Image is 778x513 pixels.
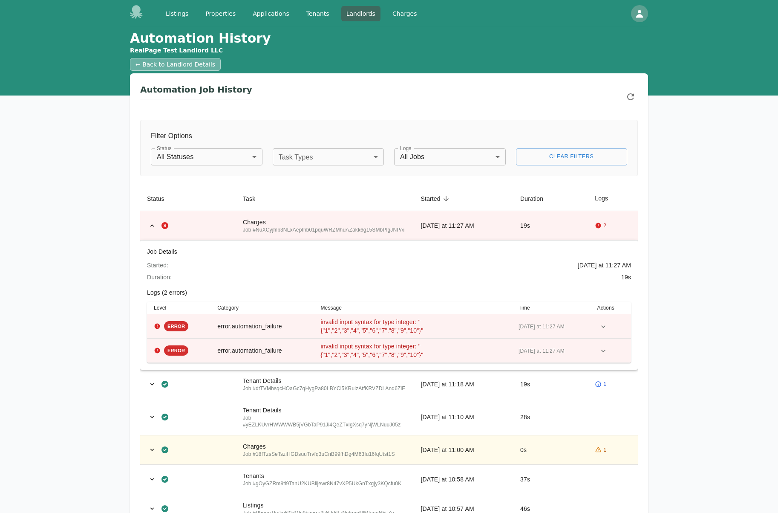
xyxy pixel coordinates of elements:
div: 1 info log [595,381,606,388]
dt: Started: [147,261,168,270]
a: ← Back to Landlord Details [130,58,221,71]
div: failed [161,221,169,230]
span: 1 [603,381,606,388]
th: Message [314,302,512,314]
div: RealPage Test Landlord LLC [130,46,271,55]
label: Logs [400,145,411,152]
span: invalid input syntax for type integer: "{"1","2","3","4","5","6","7","8","9","10"}" [320,343,423,358]
th: Level [147,302,210,314]
span: 2 [603,222,606,229]
div: All Statuses [151,148,262,165]
h4: Logs (2 errors) [147,288,631,297]
a: Listings [161,6,193,21]
div: Tenant Details [243,377,407,385]
a: Landlords [341,6,380,21]
span: invalid input syntax for type integer: "{"1","2","3","4","5","6","7","8","9","10"}" [320,319,423,334]
div: Charges [243,442,407,451]
td: 0s [513,435,588,464]
span: Started [421,194,451,204]
span: Status [147,194,176,204]
div: All Jobs [394,148,506,165]
button: Clear Filters [516,148,628,165]
div: success [161,413,169,421]
div: Type: error.automation_failure, Level: error [164,345,188,356]
span: 1 [603,446,606,453]
th: Actions [591,302,631,314]
div: Job # gOyGZRm9ti9TanU2KUBiijewr8N47vXP5UkGnTxgjy3KQcfu0K [243,480,407,487]
td: [DATE] at 11:00 AM [414,435,513,464]
div: Charges [243,218,407,226]
div: Tenant Details [243,406,407,414]
div: Job # dtTVMhsqcHOaGc7qHygPa80LBYCl5KRuizAtfKRVZDLAnd6ZlF [243,385,407,392]
div: Job # yEZLKUvrHWWWWB5jVGbTaP91Ji4QeZTxIgXsq7yNjWLNuuJ05z [243,414,407,428]
h6: Filter Options [151,130,627,142]
div: success [161,504,169,513]
span: Task [243,194,266,204]
div: Job # 18fTzsSeTsziHGDsuuTrvfq3uCnB99fhDg4M63Iu16fqUtst1S [243,451,407,458]
div: Job # NuXCyjhlb3NLxAepIhb01pquWRZMhuAZakk6g15SMbPlgJNPAi [243,226,407,233]
td: 19s [513,211,588,240]
span: Duration [520,194,554,204]
td: [DATE] at 10:58 AM [414,464,513,494]
h4: Job Details [147,247,631,256]
a: Applications [248,6,294,21]
span: error.automation_failure [217,323,282,330]
span: error.automation_failure [217,347,282,354]
td: [DATE] at 11:27 AM [414,211,513,240]
th: Time [512,302,591,314]
span: [DATE] at 11:27 AM [519,324,565,330]
div: success [161,446,169,454]
th: Logs [588,186,638,211]
div: success [161,475,169,484]
div: 2 errors [595,222,606,229]
td: 37s [513,464,588,494]
dd: 19s [621,273,631,281]
a: Tenants [301,6,334,21]
td: [DATE] at 11:18 AM [414,370,513,399]
dd: [DATE] at 11:27 AM [578,261,631,270]
div: Automation History [130,31,271,46]
div: 1 warning [595,446,606,453]
div: Tenants [243,472,407,480]
h3: Automation Job History [140,84,252,99]
div: Listings [243,501,407,510]
a: Charges [387,6,422,21]
label: Status [157,145,172,152]
td: [DATE] at 11:10 AM [414,399,513,435]
td: 28s [513,399,588,435]
td: 19s [513,370,588,399]
div: success [161,380,169,388]
div: Type: error.automation_failure, Level: error [164,321,188,331]
span: ERROR [164,323,188,330]
th: Category [210,302,314,314]
span: ERROR [164,347,188,354]
button: Refresh automation history [623,90,638,104]
span: [DATE] at 11:27 AM [519,348,565,354]
dt: Duration: [147,273,172,281]
a: Properties [200,6,241,21]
